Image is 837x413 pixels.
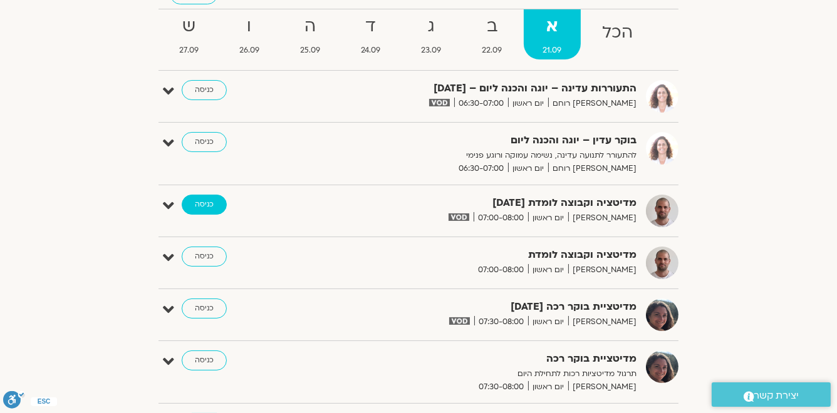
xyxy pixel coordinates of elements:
[220,13,278,41] strong: ו
[402,13,460,41] strong: ג
[712,382,831,407] a: יצירת קשר
[508,97,548,110] span: יום ראשון
[429,99,450,106] img: vodicon
[330,247,637,263] strong: מדיטציה וקבוצה לומדת
[341,9,399,59] a: ד24.09
[454,162,508,175] span: 06:30-07:00
[524,13,581,41] strong: א
[463,13,521,41] strong: ב
[524,44,581,57] span: 21.09
[330,350,637,367] strong: מדיטציית בוקר רכה
[160,44,217,57] span: 27.09
[449,317,470,325] img: vodicon
[474,380,528,394] span: 07:30-08:00
[474,315,528,329] span: 07:30-08:00
[528,315,568,329] span: יום ראשון
[341,13,399,41] strong: ד
[330,149,637,162] p: להתעורר לתנועה עדינה, נשימה עמוקה ורוגע פנימי
[449,213,469,221] img: vodicon
[474,212,528,225] span: 07:00-08:00
[341,44,399,57] span: 24.09
[454,97,508,110] span: 06:30-07:00
[568,263,637,277] span: [PERSON_NAME]
[528,212,568,225] span: יום ראשון
[220,9,278,59] a: ו26.09
[474,263,528,277] span: 07:00-08:00
[182,132,227,152] a: כניסה
[281,44,339,57] span: 25.09
[220,44,278,57] span: 26.09
[528,380,568,394] span: יום ראשון
[583,19,652,47] strong: הכל
[330,367,637,380] p: תרגול מדיטציות רכות לתחילת היום
[754,387,799,404] span: יצירת קשר
[402,44,460,57] span: 23.09
[281,9,339,59] a: ה25.09
[508,162,548,175] span: יום ראשון
[463,9,521,59] a: ב22.09
[330,80,637,97] strong: התעוררות עדינה – יוגה והכנה ליום – [DATE]
[160,9,217,59] a: ש27.09
[182,80,227,100] a: כניסה
[330,298,637,315] strong: מדיטציית בוקר רכה [DATE]
[182,298,227,319] a: כניסה
[182,350,227,370] a: כניסה
[548,97,637,110] span: [PERSON_NAME] רוחם
[548,162,637,175] span: [PERSON_NAME] רוחם
[568,212,637,225] span: [PERSON_NAME]
[160,13,217,41] strong: ש
[524,9,581,59] a: א21.09
[182,247,227,267] a: כניסה
[568,380,637,394] span: [PERSON_NAME]
[330,132,637,149] strong: בוקר עדין – יוגה והכנה ליום
[463,44,521,57] span: 22.09
[330,195,637,212] strong: מדיטציה וקבוצה לומדת [DATE]
[583,9,652,59] a: הכל
[281,13,339,41] strong: ה
[528,263,568,277] span: יום ראשון
[182,195,227,215] a: כניסה
[402,9,460,59] a: ג23.09
[568,315,637,329] span: [PERSON_NAME]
